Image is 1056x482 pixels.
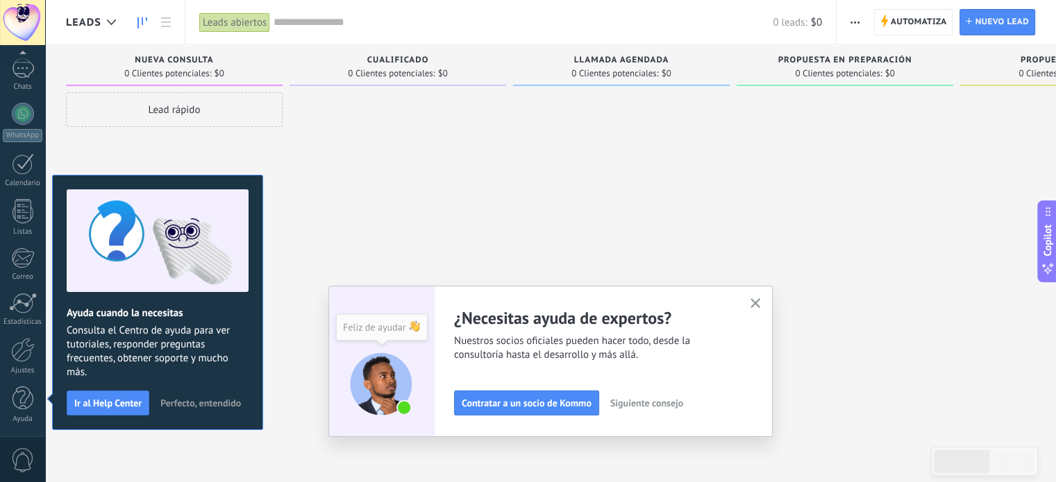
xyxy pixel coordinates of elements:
div: Lead rápido [66,92,283,127]
span: $0 [662,69,671,78]
div: Listas [3,227,43,236]
span: Nuevo lead [975,10,1029,35]
div: Propuesta en preparación [744,55,946,67]
span: Nuestros socios oficiales pueden hacer todo, desde la consultoría hasta el desarrollo y más allá. [454,334,733,362]
button: Contratar a un socio de Kommo [454,390,599,415]
span: Automatiza [891,10,947,35]
button: Perfecto, entendido [154,393,247,413]
div: Chats [3,83,43,92]
span: Copilot [1041,224,1055,256]
a: Lista [154,9,178,36]
span: $0 [811,16,822,29]
div: Nueva consulta [73,55,276,67]
div: Llamada agendada [520,55,723,67]
span: $0 [215,69,224,78]
span: 0 Clientes potenciales: [795,69,882,78]
button: Ir al Help Center [67,390,149,415]
span: Ir al Help Center [74,398,142,408]
span: $0 [438,69,448,78]
span: 0 Clientes potenciales: [571,69,658,78]
span: Siguiente consejo [610,398,683,408]
span: Consulta el Centro de ayuda para ver tutoriales, responder preguntas frecuentes, obtener soporte ... [67,324,249,379]
span: Nueva consulta [135,55,213,65]
span: Cualificado [367,55,429,65]
div: Estadísticas [3,318,43,327]
div: Ajustes [3,366,43,375]
button: Más [845,9,865,35]
button: Siguiente consejo [604,393,689,413]
a: Nuevo lead [959,9,1035,35]
div: Cualificado [296,55,499,67]
div: Calendario [3,179,43,188]
div: Ayuda [3,415,43,424]
div: WhatsApp [3,129,42,142]
span: 0 Clientes potenciales: [124,69,211,78]
span: 0 leads: [773,16,807,29]
span: Perfecto, entendido [160,398,241,408]
span: $0 [885,69,895,78]
div: Leads abiertos [199,12,270,33]
div: Correo [3,273,43,282]
a: Automatiza [874,9,953,35]
span: Propuesta en preparación [778,55,912,65]
h2: ¿Necesitas ayuda de expertos? [454,307,733,329]
span: 0 Clientes potenciales: [348,69,435,78]
span: Contratar a un socio de Kommo [462,398,592,408]
span: Leads [66,16,101,29]
span: Llamada agendada [574,55,669,65]
a: Leads [131,9,154,36]
h2: Ayuda cuando la necesitas [67,307,249,320]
